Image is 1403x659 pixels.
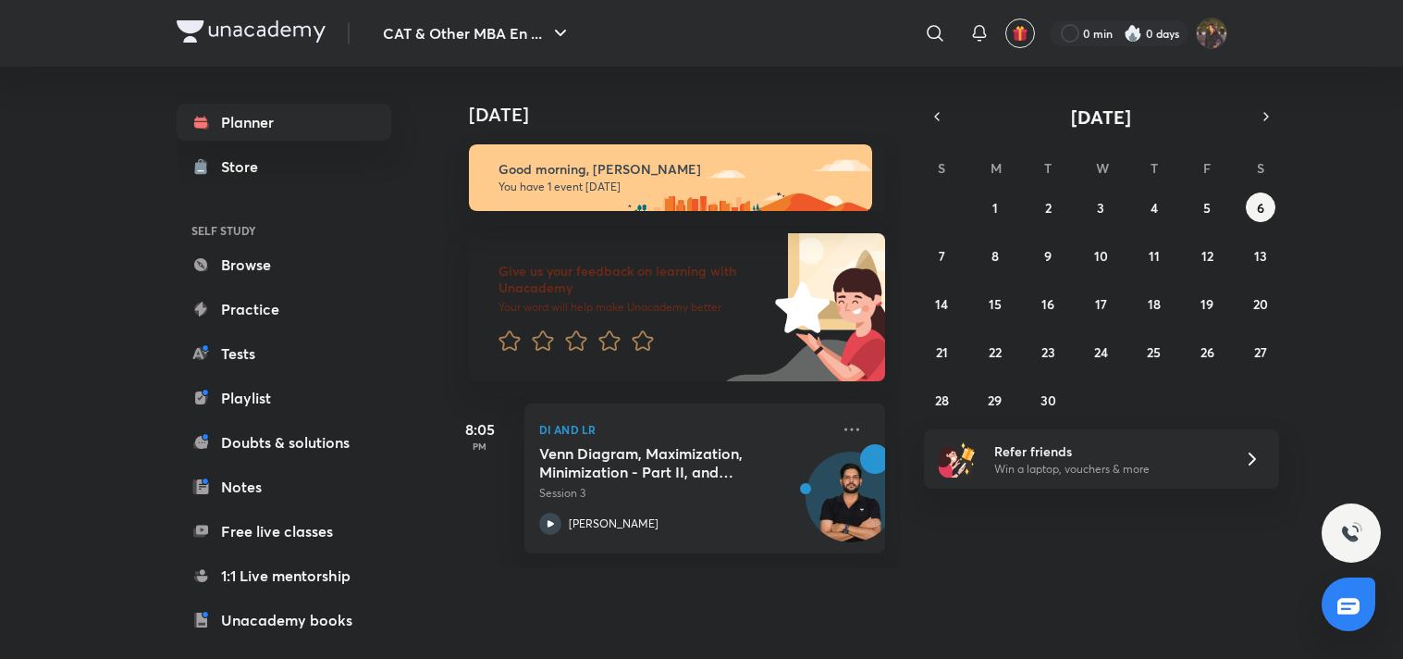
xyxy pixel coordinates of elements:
p: DI and LR [539,418,830,441]
abbr: September 4, 2025 [1151,199,1158,217]
button: September 20, 2025 [1246,289,1275,318]
abbr: September 16, 2025 [1041,295,1054,313]
abbr: Friday [1203,159,1211,177]
img: Avatar [806,462,895,551]
abbr: September 13, 2025 [1254,247,1267,265]
abbr: Wednesday [1096,159,1109,177]
abbr: September 2, 2025 [1045,199,1052,217]
img: feedback_image [712,233,885,381]
abbr: September 3, 2025 [1097,199,1104,217]
abbr: September 25, 2025 [1147,343,1161,361]
abbr: September 10, 2025 [1094,247,1108,265]
abbr: September 30, 2025 [1040,392,1056,409]
button: September 26, 2025 [1192,337,1222,367]
button: September 25, 2025 [1139,337,1169,367]
img: Company Logo [177,20,326,43]
button: CAT & Other MBA En ... [372,15,583,52]
abbr: September 18, 2025 [1148,295,1161,313]
p: Session 3 [539,485,830,502]
button: September 27, 2025 [1246,337,1275,367]
a: Doubts & solutions [177,424,391,461]
h6: SELF STUDY [177,215,391,246]
button: [DATE] [950,104,1253,130]
button: September 22, 2025 [980,337,1010,367]
a: Playlist [177,379,391,417]
button: September 9, 2025 [1033,241,1063,270]
button: September 8, 2025 [980,241,1010,270]
abbr: September 20, 2025 [1253,295,1268,313]
h6: Give us your feedback on learning with Unacademy [498,263,769,296]
a: Store [177,148,391,185]
button: September 13, 2025 [1246,241,1275,270]
img: avatar [1012,25,1028,42]
button: September 23, 2025 [1033,337,1063,367]
abbr: September 23, 2025 [1041,343,1055,361]
abbr: September 26, 2025 [1200,343,1214,361]
p: Win a laptop, vouchers & more [994,461,1222,478]
abbr: Sunday [938,159,945,177]
img: referral [939,441,976,478]
p: Your word will help make Unacademy better [498,300,769,315]
a: Tests [177,335,391,372]
abbr: September 28, 2025 [935,392,949,409]
button: avatar [1005,19,1035,48]
h5: 8:05 [443,418,517,441]
abbr: September 12, 2025 [1201,247,1213,265]
button: September 6, 2025 [1246,193,1275,222]
a: Notes [177,468,391,505]
button: September 18, 2025 [1139,289,1169,318]
p: You have 1 event [DATE] [498,180,855,194]
button: September 24, 2025 [1086,337,1115,367]
abbr: Saturday [1257,159,1264,177]
button: September 29, 2025 [980,385,1010,415]
abbr: Thursday [1151,159,1158,177]
abbr: September 17, 2025 [1095,295,1107,313]
abbr: September 24, 2025 [1094,343,1108,361]
button: September 1, 2025 [980,193,1010,222]
button: September 10, 2025 [1086,241,1115,270]
abbr: September 22, 2025 [989,343,1002,361]
h6: Good morning, [PERSON_NAME] [498,161,855,178]
button: September 2, 2025 [1033,193,1063,222]
abbr: September 29, 2025 [988,392,1002,409]
img: streak [1124,24,1142,43]
a: 1:1 Live mentorship [177,557,391,594]
a: Unacademy books [177,602,391,639]
a: Practice [177,291,391,328]
div: Store [221,155,269,178]
abbr: Tuesday [1044,159,1052,177]
a: Browse [177,246,391,283]
abbr: September 7, 2025 [939,247,945,265]
h4: [DATE] [469,104,904,126]
abbr: September 21, 2025 [936,343,948,361]
abbr: Monday [991,159,1002,177]
button: September 11, 2025 [1139,241,1169,270]
abbr: September 15, 2025 [989,295,1002,313]
button: September 4, 2025 [1139,193,1169,222]
img: Bhumika Varshney [1196,18,1227,49]
a: Planner [177,104,391,141]
abbr: September 11, 2025 [1149,247,1160,265]
p: [PERSON_NAME] [569,516,658,532]
button: September 3, 2025 [1086,193,1115,222]
a: Free live classes [177,513,391,550]
img: morning [469,144,872,211]
button: September 12, 2025 [1192,241,1222,270]
p: PM [443,441,517,452]
img: ttu [1340,522,1362,544]
h6: Refer friends [994,441,1222,461]
a: Company Logo [177,20,326,47]
abbr: September 1, 2025 [992,199,998,217]
span: [DATE] [1071,105,1131,130]
abbr: September 9, 2025 [1044,247,1052,265]
button: September 21, 2025 [927,337,956,367]
h5: Venn Diagram, Maximization, Minimization - Part II, and Doubt Clearing [539,444,769,481]
button: September 7, 2025 [927,241,956,270]
abbr: September 5, 2025 [1203,199,1211,217]
button: September 17, 2025 [1086,289,1115,318]
abbr: September 14, 2025 [935,295,948,313]
button: September 28, 2025 [927,385,956,415]
button: September 16, 2025 [1033,289,1063,318]
abbr: September 27, 2025 [1254,343,1267,361]
abbr: September 8, 2025 [991,247,999,265]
